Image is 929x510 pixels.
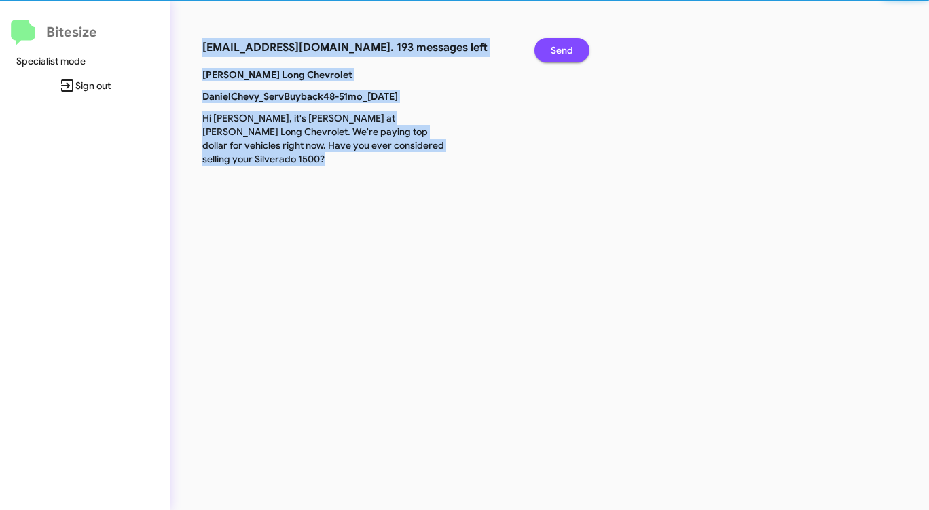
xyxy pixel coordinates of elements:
[202,90,398,103] b: DanielChevy_ServBuyback48-51mo_[DATE]
[534,38,589,62] button: Send
[11,73,159,98] span: Sign out
[11,20,97,45] a: Bitesize
[202,38,514,57] h3: [EMAIL_ADDRESS][DOMAIN_NAME]. 193 messages left
[551,38,573,62] span: Send
[202,69,352,81] b: [PERSON_NAME] Long Chevrolet
[192,111,458,166] p: Hi [PERSON_NAME], it's [PERSON_NAME] at [PERSON_NAME] Long Chevrolet. We're paying top dollar for...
